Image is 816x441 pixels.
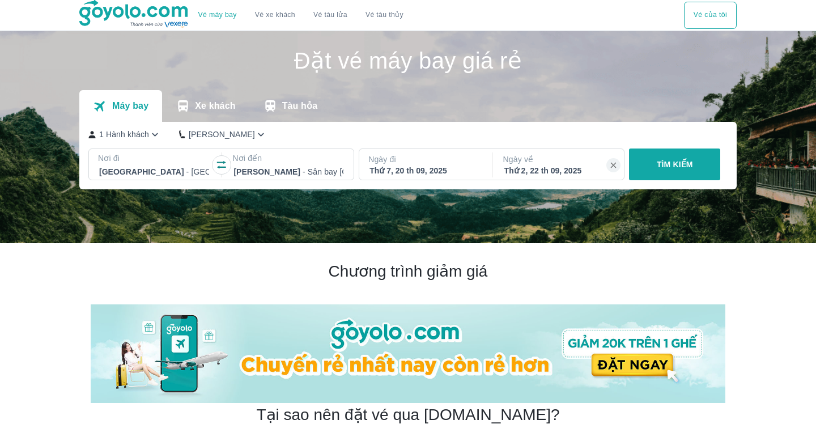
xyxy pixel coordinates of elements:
[198,11,237,19] a: Vé máy bay
[98,152,210,164] p: Nơi đi
[684,2,737,29] div: choose transportation mode
[179,129,267,141] button: [PERSON_NAME]
[79,49,737,72] h1: Đặt vé máy bay giá rẻ
[255,11,295,19] a: Vé xe khách
[304,2,356,29] a: Vé tàu lửa
[189,2,413,29] div: choose transportation mode
[369,165,479,176] div: Thứ 7, 20 th 09, 2025
[195,100,235,112] p: Xe khách
[91,261,725,282] h2: Chương trình giảm giá
[79,90,331,122] div: transportation tabs
[282,100,318,112] p: Tàu hỏa
[112,100,148,112] p: Máy bay
[368,154,481,165] p: Ngày đi
[657,159,693,170] p: TÌM KIẾM
[503,154,615,165] p: Ngày về
[356,2,413,29] button: Vé tàu thủy
[256,405,559,425] h2: Tại sao nên đặt vé qua [DOMAIN_NAME]?
[684,2,737,29] button: Vé của tôi
[91,304,725,403] img: banner-home
[232,152,345,164] p: Nơi đến
[504,165,614,176] div: Thứ 2, 22 th 09, 2025
[629,149,720,180] button: TÌM KIẾM
[88,129,161,141] button: 1 Hành khách
[99,129,149,140] p: 1 Hành khách
[189,129,255,140] p: [PERSON_NAME]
